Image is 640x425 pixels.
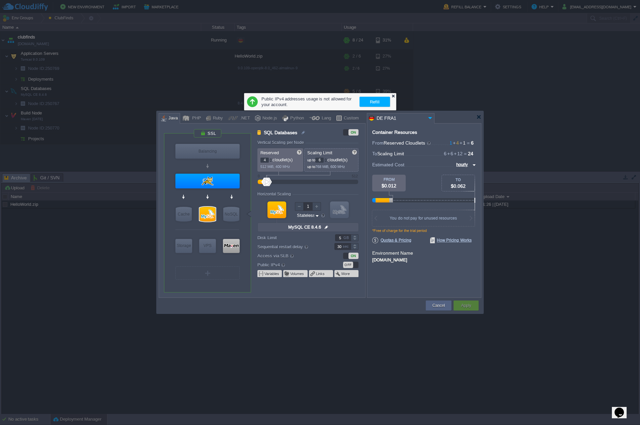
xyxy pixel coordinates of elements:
[372,237,411,243] span: Quotas & Pricing
[451,183,466,189] span: $0.062
[368,98,382,106] button: Refill
[223,207,239,222] div: NoSQL Databases
[199,207,216,222] div: SQL Databases
[260,113,277,123] div: Node.js
[372,130,417,135] div: Container Resources
[264,271,280,276] button: Variables
[223,207,239,222] div: NoSQL
[372,151,377,156] span: To
[372,250,413,256] label: Environment Name
[372,256,476,262] div: [DOMAIN_NAME]
[461,302,471,309] button: Apply
[288,113,304,123] div: Python
[307,156,356,163] p: cloudlet(s)
[176,207,192,222] div: Cache
[307,165,315,169] span: up to
[238,113,250,123] div: .NET
[450,140,452,146] span: 1
[307,150,332,155] span: Scaling Limit
[260,150,279,155] span: Reserved
[315,165,345,169] span: 768 MiB, 600 MHz
[260,156,301,163] p: cloudlet(s)
[382,183,396,188] span: $0.012
[175,239,192,253] div: Storage Containers
[342,113,359,123] div: Custom
[261,96,356,108] div: Public IPv4 addresses usage is not allowed for your account.
[223,239,240,253] div: Build Node
[348,129,358,136] div: ON
[175,144,240,159] div: Load Balancer
[343,235,350,241] div: GB
[352,174,358,178] div: 512
[459,140,463,146] span: +
[258,174,260,178] div: 0
[341,271,350,276] button: More
[447,151,451,156] span: +
[447,151,453,156] span: 6
[211,113,223,123] div: Ruby
[307,158,315,162] span: up to
[175,266,240,280] div: Create New Layer
[453,151,463,156] span: 12
[468,151,473,156] span: 24
[377,151,404,156] span: Scaling Limit
[190,113,201,123] div: PHP
[444,151,447,156] span: 6
[175,144,240,159] div: Balancing
[320,113,331,123] div: Lang
[175,174,240,188] div: Application Servers
[343,262,353,268] div: OFF
[372,140,384,146] span: From
[372,177,406,181] div: FROM
[199,239,216,252] div: VPS
[372,161,404,168] span: Estimated Cost
[260,165,290,169] span: 512 MiB, 400 MHz
[290,271,305,276] button: Volumes
[175,239,192,252] div: Storage
[384,140,431,146] span: Reserved Cloudlets
[612,398,633,418] iframe: chat widget
[166,113,178,123] div: Java
[432,302,445,309] button: Cancel
[463,151,468,156] span: =
[442,178,475,182] div: TO
[257,252,325,259] label: Access via SLB
[466,140,471,146] span: =
[452,140,459,146] span: 4
[471,140,474,146] span: 6
[257,261,325,268] label: Public IPv4
[257,234,325,241] label: Disk Limit
[257,140,306,145] div: Vertical Scaling per Node
[453,151,457,156] span: +
[316,271,325,276] button: Links
[257,192,293,196] div: Horizontal Scaling
[452,140,456,146] span: +
[343,243,350,250] div: sec
[430,237,472,243] span: How Pricing Works
[257,243,325,250] label: Sequential restart delay
[372,229,476,237] div: *Free of charge for the trial period
[459,140,466,146] span: 1
[348,253,358,259] div: ON
[199,239,216,253] div: Elastic VPS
